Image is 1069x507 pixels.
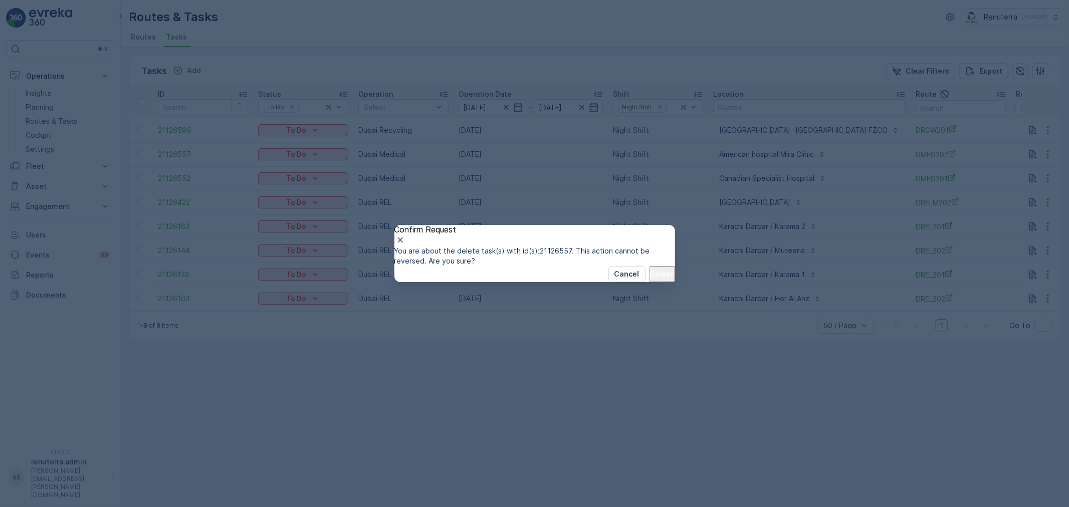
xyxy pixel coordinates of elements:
[614,269,639,279] p: Cancel
[608,266,646,282] button: Cancel
[394,246,675,266] p: You are about the delete task(s) with id(s):21126557. This action cannot be reversed. Are you sure?
[650,266,675,282] button: Delete
[394,225,675,234] p: Confirm Request
[651,269,674,279] p: Delete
